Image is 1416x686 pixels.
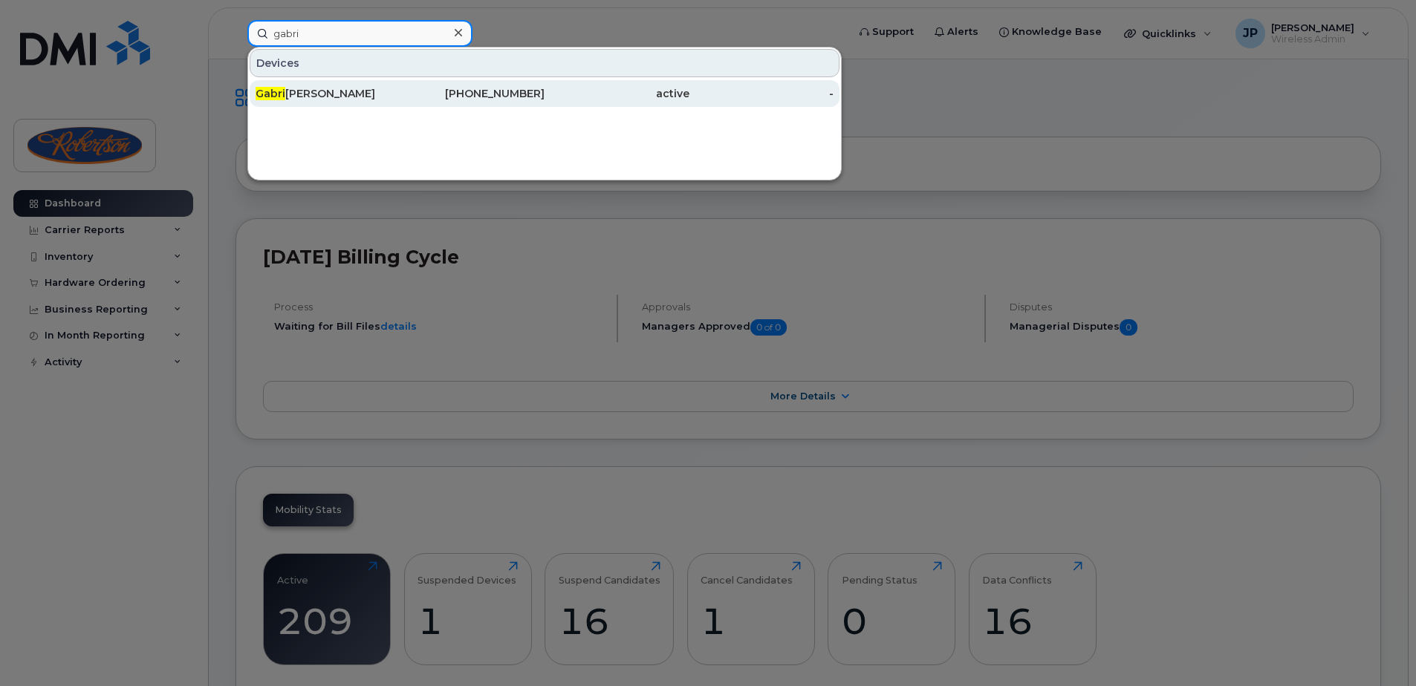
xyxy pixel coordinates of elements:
[256,87,285,100] span: Gabri
[689,86,834,101] div: -
[250,80,839,107] a: Gabri[PERSON_NAME][PHONE_NUMBER]active-
[256,86,400,101] div: [PERSON_NAME]
[545,86,689,101] div: active
[250,49,839,77] div: Devices
[400,86,545,101] div: [PHONE_NUMBER]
